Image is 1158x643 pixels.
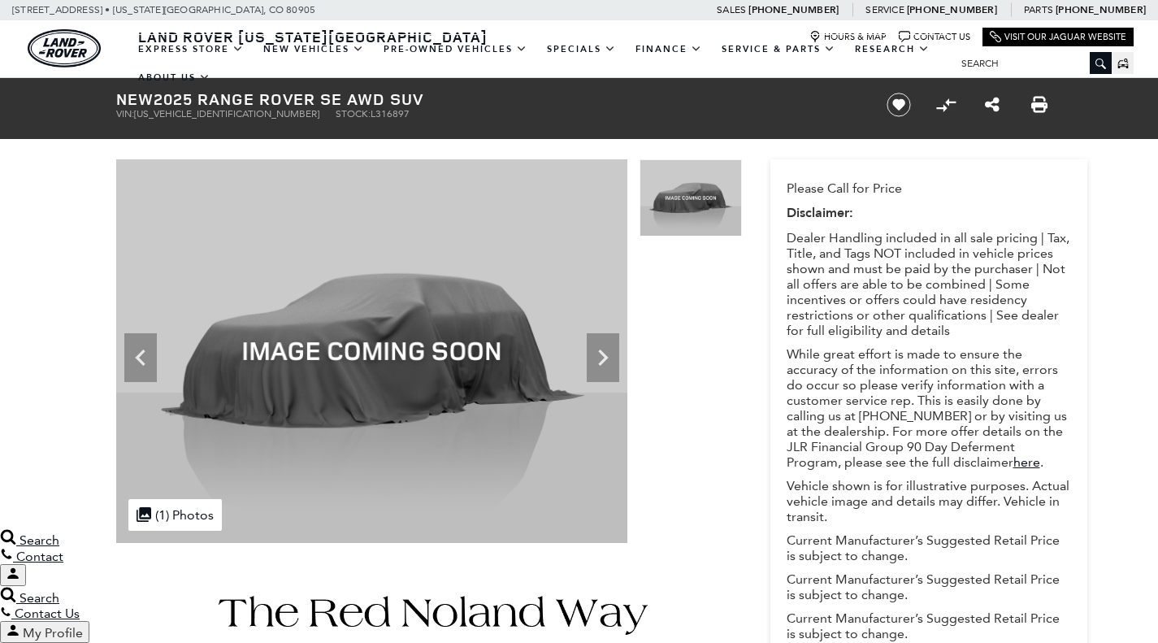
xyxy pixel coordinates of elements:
[949,54,1112,73] input: Search
[1013,454,1040,470] a: here
[717,4,746,15] span: Sales
[374,35,537,63] a: Pre-Owned Vehicles
[20,590,59,606] span: Search
[985,95,1000,115] a: Share this New 2025 Range Rover SE AWD SUV
[116,90,860,108] h1: 2025 Range Rover SE AWD SUV
[537,35,626,63] a: Specials
[116,159,627,543] img: New 2025 Batumi Gold Land Rover SE image 1
[865,4,904,15] span: Service
[20,532,59,548] span: Search
[1056,3,1146,16] a: [PHONE_NUMBER]
[1031,95,1047,115] a: Print this New 2025 Range Rover SE AWD SUV
[787,204,853,222] strong: Disclaimer:
[990,31,1126,43] a: Visit Our Jaguar Website
[128,35,949,92] nav: Main Navigation
[336,108,371,119] span: Stock:
[881,92,917,118] button: Save vehicle
[371,108,410,119] span: L316897
[12,4,315,15] a: [STREET_ADDRESS] • [US_STATE][GEOGRAPHIC_DATA], CO 80905
[16,549,63,564] span: Contact
[28,29,101,67] img: Land Rover
[23,625,83,641] span: My Profile
[787,346,1071,470] p: While great effort is made to ensure the accuracy of the information on this site, errors do occu...
[712,35,845,63] a: Service & Parts
[845,35,939,63] a: Research
[748,3,839,16] a: [PHONE_NUMBER]
[128,63,220,92] a: About Us
[934,93,958,117] button: Compare vehicle
[254,35,374,63] a: New Vehicles
[128,35,254,63] a: EXPRESS STORE
[787,180,1071,196] p: Please Call for Price
[15,606,80,621] span: Contact Us
[809,31,887,43] a: Hours & Map
[787,478,1071,524] p: Vehicle shown is for illustrative purposes. Actual vehicle image and details may differ. Vehicle ...
[899,31,970,43] a: Contact Us
[640,159,742,237] img: New 2025 Batumi Gold Land Rover SE image 1
[28,29,101,67] a: land-rover
[128,499,222,531] div: (1) Photos
[787,230,1071,338] p: Dealer Handling included in all sale pricing | Tax, Title, and Tags NOT included in vehicle price...
[138,27,488,46] span: Land Rover [US_STATE][GEOGRAPHIC_DATA]
[907,3,997,16] a: [PHONE_NUMBER]
[134,108,319,119] span: [US_VEHICLE_IDENTIFICATION_NUMBER]
[128,27,497,46] a: Land Rover [US_STATE][GEOGRAPHIC_DATA]
[116,88,154,110] strong: New
[626,35,712,63] a: Finance
[116,108,134,119] span: VIN:
[1024,4,1053,15] span: Parts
